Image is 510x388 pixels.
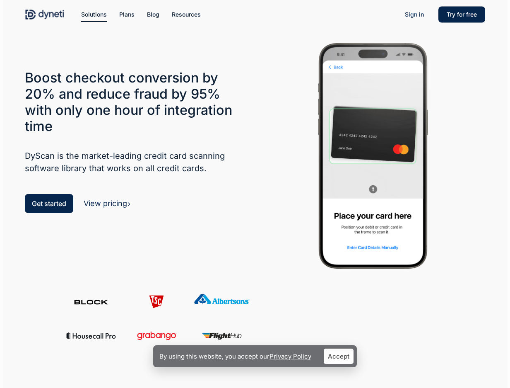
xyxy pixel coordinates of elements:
[390,292,447,310] img: client
[259,292,316,310] img: client
[397,8,432,21] a: Sign in
[405,11,424,18] span: Sign in
[193,326,250,344] img: client
[324,349,354,364] a: Accept
[119,11,135,18] span: Plans
[128,326,185,344] img: client
[438,10,485,19] a: Try for free
[119,10,135,19] a: Plans
[269,352,311,360] a: Privacy Policy
[447,11,477,18] span: Try for free
[25,8,65,21] img: Dyneti Technologies
[25,70,239,134] h3: Boost checkout conversion by 20% and reduce fraud by 95% with only one hour of integration time
[324,326,381,344] img: client
[84,199,131,208] a: View pricing
[172,10,201,19] a: Resources
[324,292,381,310] img: client
[147,11,159,18] span: Blog
[172,11,201,18] span: Resources
[63,326,120,344] img: client
[25,194,73,213] a: Get started
[81,11,107,18] span: Solutions
[25,150,239,175] h5: DyScan is the market-leading credit card scanning software library that works on all credit cards.
[128,292,185,310] img: client
[63,292,120,310] img: client
[147,10,159,19] a: Blog
[32,199,66,208] span: Get started
[390,326,447,344] img: client
[259,326,316,344] img: client
[193,292,250,310] img: client
[159,351,311,362] p: By using this website, you accept our
[81,10,107,19] a: Solutions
